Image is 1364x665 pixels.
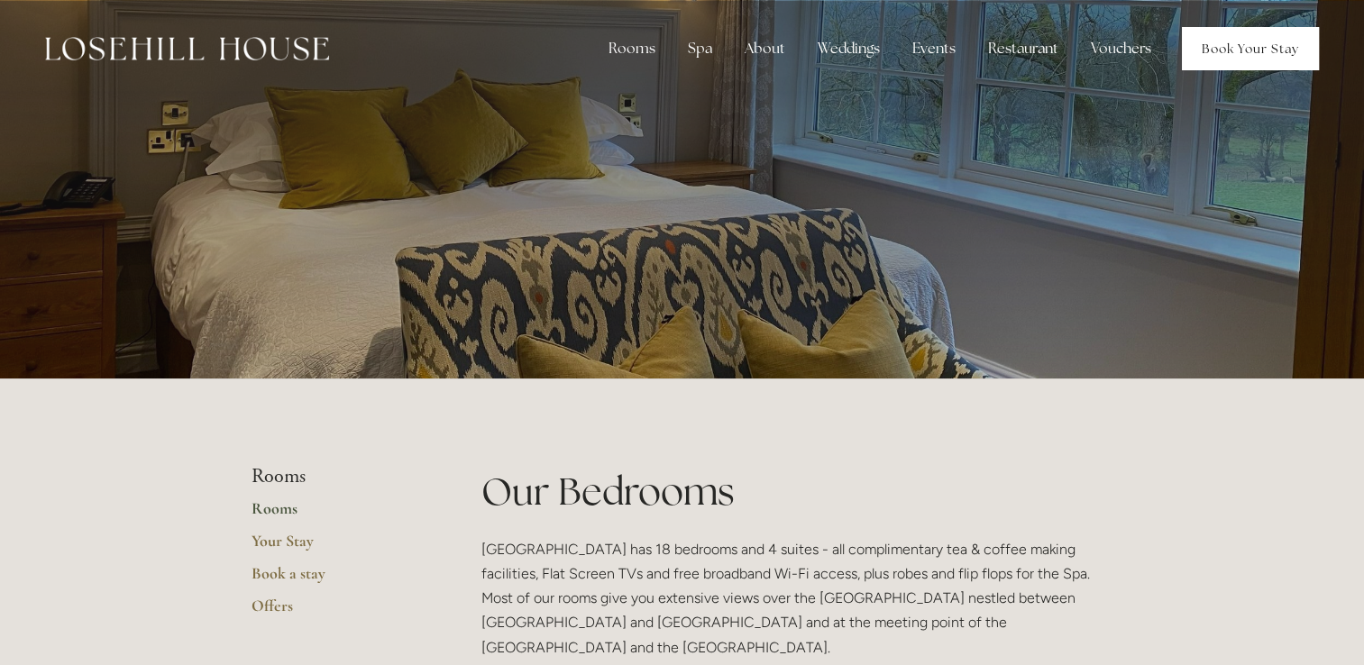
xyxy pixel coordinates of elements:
[673,31,727,67] div: Spa
[730,31,800,67] div: About
[594,31,670,67] div: Rooms
[898,31,970,67] div: Events
[974,31,1073,67] div: Restaurant
[252,498,424,531] a: Rooms
[1182,27,1319,70] a: Book Your Stay
[252,596,424,628] a: Offers
[1076,31,1166,67] a: Vouchers
[252,465,424,488] li: Rooms
[481,537,1113,660] p: [GEOGRAPHIC_DATA] has 18 bedrooms and 4 suites - all complimentary tea & coffee making facilities...
[481,465,1113,518] h1: Our Bedrooms
[252,531,424,563] a: Your Stay
[252,563,424,596] a: Book a stay
[803,31,894,67] div: Weddings
[45,37,329,60] img: Losehill House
